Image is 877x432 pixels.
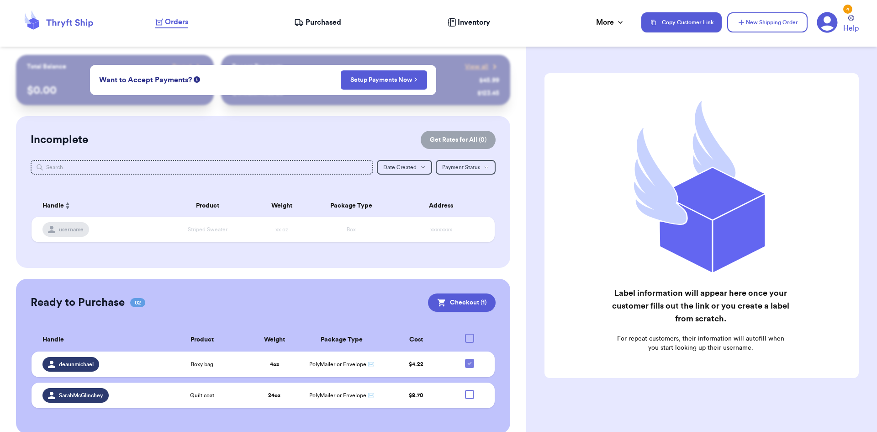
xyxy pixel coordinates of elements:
th: Product [161,195,254,217]
span: Payment Status [442,165,480,170]
th: Package Type [301,328,382,352]
span: Box [347,227,356,232]
h2: Incomplete [31,133,88,147]
h2: Label information will appear here once your customer fills out the link or you create a label fr... [611,287,790,325]
span: Boxy bag [191,361,213,368]
span: deaunmichael [59,361,94,368]
span: View all [465,62,488,71]
span: 02 [130,298,145,307]
span: Help [843,23,859,34]
strong: 4 oz [270,362,279,367]
a: View all [465,62,499,71]
span: Striped Sweater [188,227,227,232]
div: More [596,17,625,28]
a: Setup Payments Now [350,75,417,85]
button: Setup Payments Now [341,70,427,90]
th: Weight [247,328,301,352]
span: Inventory [458,17,490,28]
span: PolyMailer or Envelope ✉️ [309,393,375,398]
button: Checkout (1) [428,293,496,312]
p: For repeat customers, their information will autofill when you start looking up their username. [611,334,790,352]
button: Payment Status [436,160,496,175]
button: Get Rates for All (0) [421,131,496,149]
button: Date Created [377,160,432,175]
span: Date Created [383,165,417,170]
th: Cost [382,328,450,352]
strong: 24 oz [268,393,280,398]
button: Copy Customer Link [641,12,722,32]
span: Want to Accept Payments? [99,75,192,85]
a: Orders [155,16,188,28]
span: username [59,226,84,233]
a: Help [843,15,859,34]
span: Orders [165,16,188,27]
span: xxxxxxxx [430,227,452,232]
h2: Ready to Purchase [31,295,125,310]
a: 4 [817,12,838,33]
button: Sort ascending [64,200,71,211]
span: Handle [42,335,64,345]
span: $ 8.70 [409,393,423,398]
a: Payout [172,62,203,71]
th: Product [157,328,247,352]
p: Total Balance [27,62,66,71]
span: xx oz [275,227,288,232]
span: PolyMailer or Envelope ✉️ [309,362,375,367]
th: Package Type [309,195,393,217]
input: Search [31,160,374,175]
span: Payout [172,62,192,71]
p: Recent Payments [232,62,283,71]
span: Quilt coat [190,392,214,399]
div: 4 [843,5,852,14]
th: Weight [254,195,310,217]
button: New Shipping Order [727,12,808,32]
span: $ 4.22 [409,362,423,367]
th: Address [393,195,495,217]
div: $ 45.99 [479,76,499,85]
p: $ 0.00 [27,83,203,98]
span: Purchased [306,17,341,28]
span: SarahMcGlinchey [59,392,103,399]
span: Handle [42,201,64,211]
div: $ 123.45 [477,89,499,98]
a: Purchased [294,17,341,28]
a: Inventory [448,17,490,28]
